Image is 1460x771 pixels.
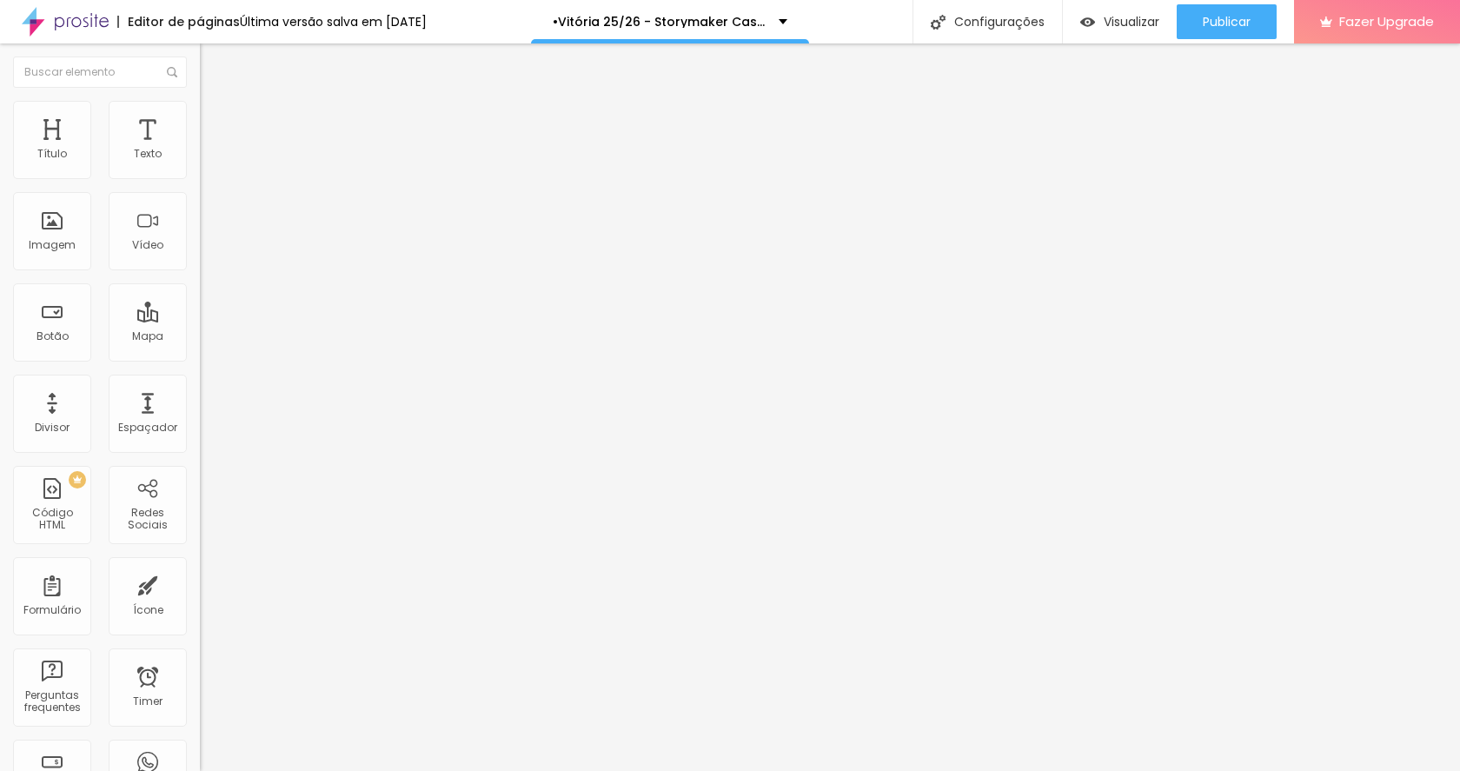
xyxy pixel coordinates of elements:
[134,148,162,160] div: Texto
[17,507,86,532] div: Código HTML
[1080,15,1095,30] img: view-1.svg
[29,239,76,251] div: Imagem
[35,422,70,434] div: Divisor
[133,695,163,708] div: Timer
[113,507,182,532] div: Redes Sociais
[117,16,240,28] div: Editor de páginas
[37,148,67,160] div: Título
[931,15,946,30] img: Icone
[1203,15,1251,29] span: Publicar
[23,604,81,616] div: Formulário
[553,16,766,28] p: •Vitória 25/26 - Storymaker Casamento
[132,330,163,342] div: Mapa
[240,16,427,28] div: Última versão salva em [DATE]
[133,604,163,616] div: Ícone
[1339,14,1434,29] span: Fazer Upgrade
[1177,4,1277,39] button: Publicar
[17,689,86,715] div: Perguntas frequentes
[36,330,69,342] div: Botão
[13,56,187,88] input: Buscar elemento
[118,422,177,434] div: Espaçador
[1063,4,1177,39] button: Visualizar
[200,43,1460,771] iframe: Editor
[132,239,163,251] div: Vídeo
[167,67,177,77] img: Icone
[1104,15,1159,29] span: Visualizar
